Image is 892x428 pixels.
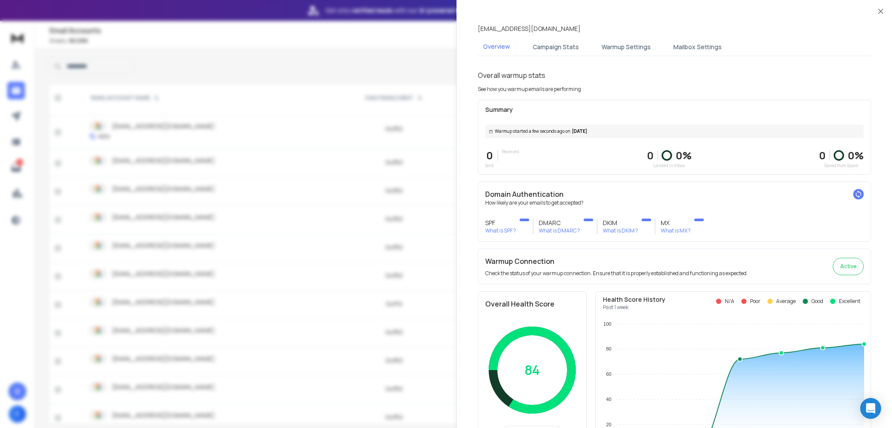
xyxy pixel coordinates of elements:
[596,37,656,57] button: Warmup Settings
[524,362,540,378] p: 84
[478,37,515,57] button: Overview
[606,346,611,351] tspan: 80
[676,148,692,162] p: 0 %
[485,299,579,309] h2: Overall Health Score
[647,162,692,169] p: Landed in Inbox
[485,227,516,234] p: What is SPF ?
[539,227,580,234] p: What is DMARC ?
[485,219,516,227] h3: SPF
[485,199,864,206] p: How likely are your emails to get accepted?
[603,321,611,327] tspan: 100
[478,70,545,81] h1: Overall warmup stats
[485,189,864,199] h2: Domain Authentication
[603,295,666,304] p: Health Score History
[527,37,584,57] button: Campaign Stats
[485,148,494,162] p: 0
[603,219,638,227] h3: DKIM
[485,162,494,169] p: Sent
[860,398,881,419] div: Open Intercom Messenger
[485,125,864,138] div: [DATE]
[539,219,580,227] h3: DMARC
[661,219,691,227] h3: MX
[833,258,864,275] button: Active
[485,270,748,277] p: Check the status of your warmup connection. Ensure that it is properly established and functionin...
[839,298,860,305] p: Excellent
[661,227,691,234] p: What is MX ?
[485,105,864,114] p: Summary
[478,86,581,93] p: See how you warmup emails are performing
[502,148,519,155] p: Received
[603,304,666,311] p: Past 1 week
[776,298,796,305] p: Average
[606,371,611,377] tspan: 60
[603,227,638,234] p: What is DKIM ?
[750,298,760,305] p: Poor
[495,128,570,135] span: Warmup started a few seconds ago on
[606,397,611,402] tspan: 40
[811,298,823,305] p: Good
[485,256,748,266] h2: Warmup Connection
[819,162,864,169] p: Saved from Spam
[725,298,734,305] p: N/A
[819,148,826,162] strong: 0
[606,422,611,427] tspan: 20
[848,148,864,162] p: 0 %
[668,37,727,57] button: Mailbox Settings
[647,148,654,162] p: 0
[478,24,581,33] p: [EMAIL_ADDRESS][DOMAIN_NAME]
